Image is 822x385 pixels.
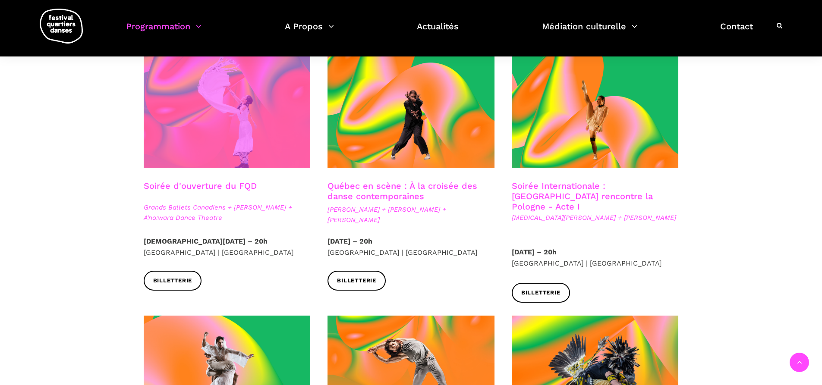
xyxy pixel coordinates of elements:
[521,288,561,297] span: Billetterie
[126,19,202,44] a: Programmation
[285,19,334,44] a: A Propos
[720,19,753,44] a: Contact
[542,19,637,44] a: Médiation culturelle
[144,236,311,258] p: [GEOGRAPHIC_DATA] | [GEOGRAPHIC_DATA]
[144,181,257,191] a: Soirée d'ouverture du FQD
[512,247,679,269] p: [GEOGRAPHIC_DATA] | [GEOGRAPHIC_DATA]
[512,283,570,302] a: Billetterie
[512,181,653,212] a: Soirée Internationale : [GEOGRAPHIC_DATA] rencontre la Pologne - Acte I
[512,213,679,223] span: [MEDICAL_DATA][PERSON_NAME] + [PERSON_NAME]
[328,204,494,225] span: [PERSON_NAME] + [PERSON_NAME] + [PERSON_NAME]
[328,237,372,245] strong: [DATE] – 20h
[144,271,202,290] a: Billetterie
[40,9,83,44] img: logo-fqd-med
[417,19,459,44] a: Actualités
[328,271,386,290] a: Billetterie
[153,276,192,285] span: Billetterie
[512,248,557,256] strong: [DATE] – 20h
[144,237,268,245] strong: [DEMOGRAPHIC_DATA][DATE] – 20h
[328,236,494,258] p: [GEOGRAPHIC_DATA] | [GEOGRAPHIC_DATA]
[337,276,376,285] span: Billetterie
[328,181,477,201] a: Québec en scène : À la croisée des danse contemporaines
[144,202,311,223] span: Grands Ballets Canadiens + [PERSON_NAME] + A'no:wara Dance Theatre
